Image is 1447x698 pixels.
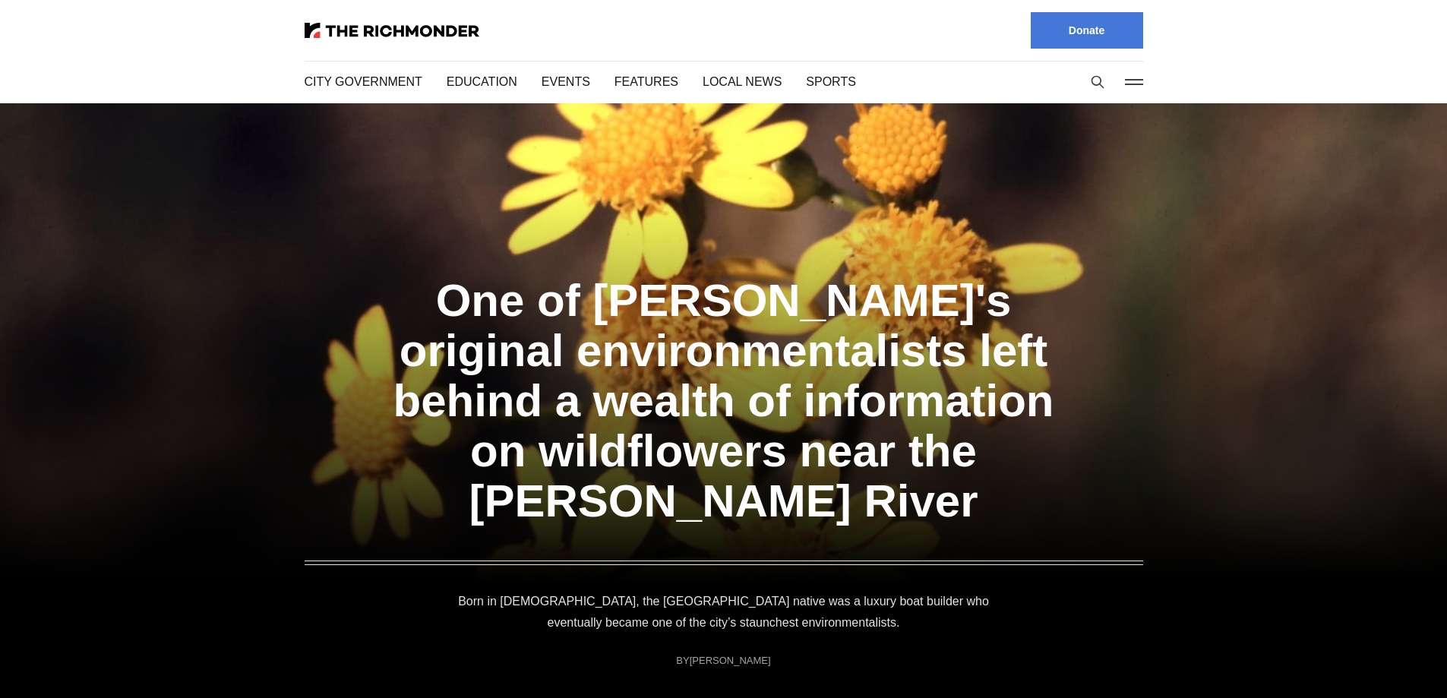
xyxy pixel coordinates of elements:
a: Education [443,73,513,90]
button: Search this site [1086,71,1109,93]
a: Local News [690,73,766,90]
a: [PERSON_NAME] [688,653,770,668]
a: One of [PERSON_NAME]'s original environmentalists left behind a wealth of information on wildflow... [407,219,1041,533]
p: Born in [DEMOGRAPHIC_DATA], the [GEOGRAPHIC_DATA] native was a luxury boat builder who eventually... [453,591,994,633]
a: City Government [305,73,419,90]
img: The Richmonder [305,23,479,38]
a: Events [538,73,583,90]
a: Features [607,73,666,90]
a: Donate [1031,12,1143,49]
a: Sports [790,73,836,90]
div: By [677,655,770,666]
